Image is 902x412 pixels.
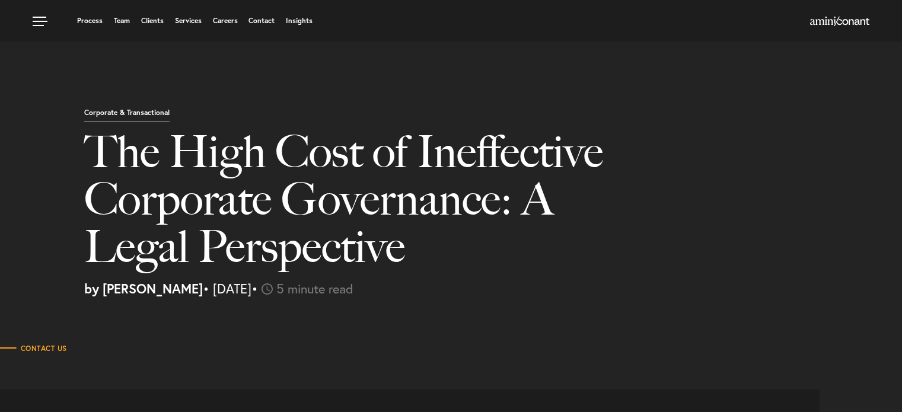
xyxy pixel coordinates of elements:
a: Contact [248,17,275,24]
a: Team [114,17,130,24]
a: Careers [213,17,238,24]
img: icon-time-light.svg [262,283,273,295]
span: 5 minute read [276,280,353,297]
a: Clients [141,17,164,24]
img: Amini & Conant [810,17,869,26]
h1: The High Cost of Ineffective Corporate Governance: A Legal Perspective [84,128,651,282]
p: • [DATE] [84,282,893,295]
a: Home [810,17,869,27]
span: • [251,280,258,297]
a: Insights [286,17,313,24]
a: Process [77,17,103,24]
p: Corporate & Transactional [84,109,170,122]
strong: by [PERSON_NAME] [84,280,203,297]
a: Services [175,17,202,24]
